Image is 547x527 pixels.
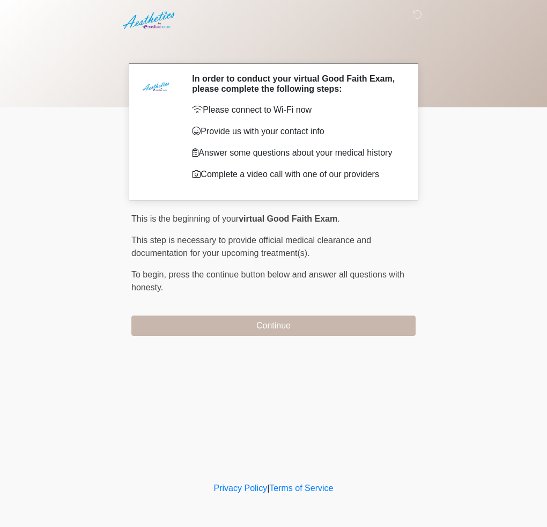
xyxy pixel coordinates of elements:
span: This is the beginning of your [131,214,239,223]
a: Terms of Service [269,484,333,493]
span: press the continue button below and answer all questions with honesty. [131,270,404,292]
p: Please connect to Wi-Fi now [192,104,400,116]
p: Answer some questions about your medical history [192,147,400,159]
h1: ‎ ‎ ‎ [123,39,424,58]
img: Agent Avatar [139,74,172,106]
h2: In order to conduct your virtual Good Faith Exam, please complete the following steps: [192,74,400,94]
p: Complete a video call with one of our providers [192,168,400,181]
strong: virtual Good Faith Exam [239,214,337,223]
p: Provide us with your contact info [192,125,400,138]
a: | [267,484,269,493]
span: . [337,214,339,223]
span: This step is necessary to provide official medical clearance and documentation for your upcoming ... [131,236,371,258]
img: Aesthetics by Emediate Cure Logo [121,8,179,33]
a: Privacy Policy [214,484,268,493]
button: Continue [131,316,416,336]
span: To begin, [131,270,168,279]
